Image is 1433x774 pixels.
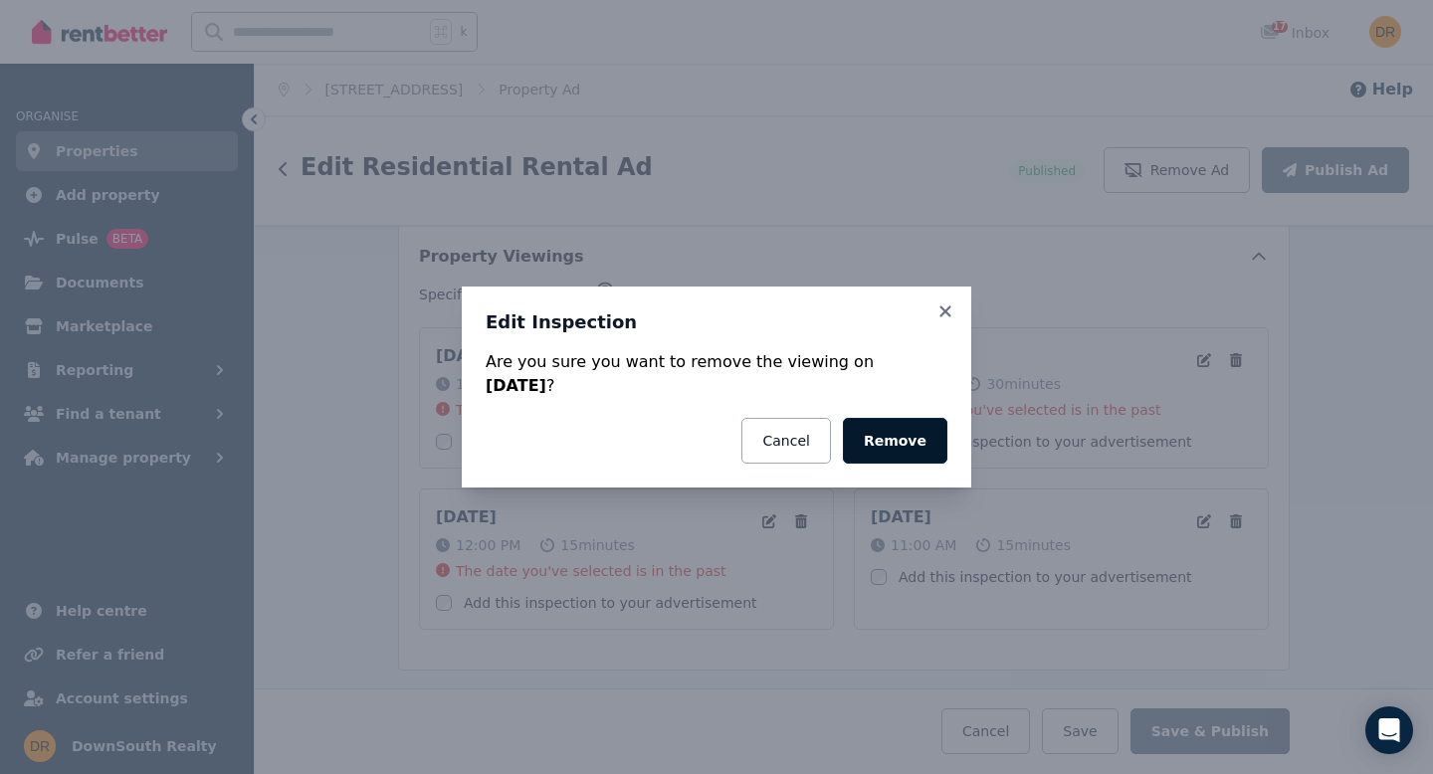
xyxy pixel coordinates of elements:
button: Cancel [741,418,830,464]
button: Remove [843,418,947,464]
h3: Edit Inspection [486,310,947,334]
div: Open Intercom Messenger [1365,706,1413,754]
strong: [DATE] [486,376,546,395]
div: Are you sure you want to remove the viewing on ? [486,350,947,398]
